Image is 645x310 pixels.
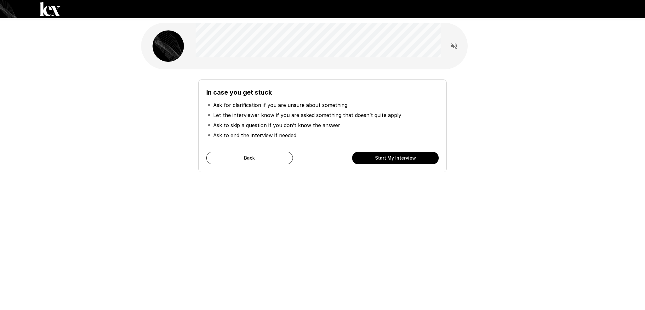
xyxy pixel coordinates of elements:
[152,30,184,62] img: lex_avatar2.png
[448,40,460,52] button: Read questions aloud
[206,152,293,164] button: Back
[213,132,296,139] p: Ask to end the interview if needed
[213,121,340,129] p: Ask to skip a question if you don’t know the answer
[213,101,347,109] p: Ask for clarification if you are unsure about something
[213,111,401,119] p: Let the interviewer know if you are asked something that doesn’t quite apply
[352,152,439,164] button: Start My Interview
[206,89,272,96] b: In case you get stuck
